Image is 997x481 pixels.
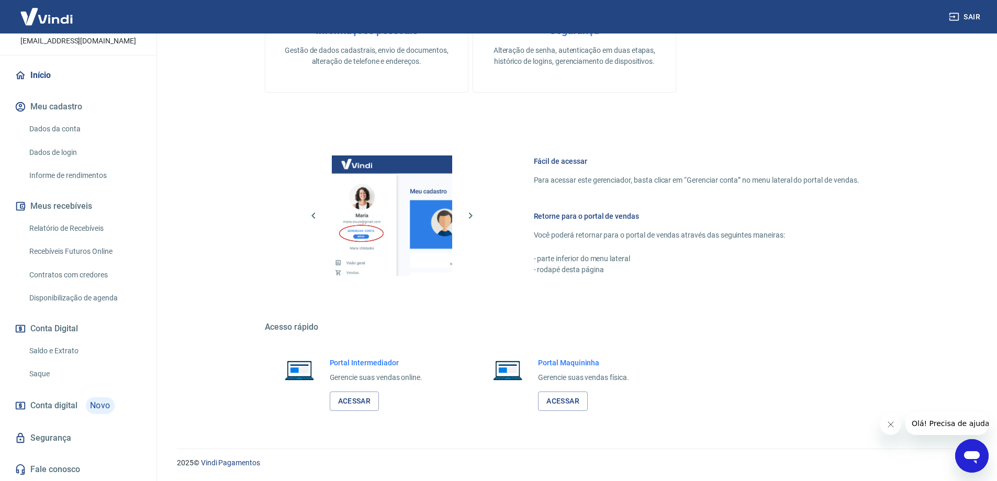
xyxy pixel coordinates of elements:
a: Dados da conta [25,118,144,140]
button: Meus recebíveis [13,195,144,218]
a: Relatório de Recebíveis [25,218,144,239]
h6: Portal Maquininha [538,357,629,368]
button: Sair [947,7,984,27]
img: Imagem de um notebook aberto [486,357,530,383]
p: 2025 © [177,457,972,468]
p: Você poderá retornar para o portal de vendas através das seguintes maneiras: [534,230,859,241]
a: Disponibilização de agenda [25,287,144,309]
button: Meu cadastro [13,95,144,118]
span: Olá! Precisa de ajuda? [6,7,88,16]
a: Saldo e Extrato [25,340,144,362]
a: Acessar [538,391,588,411]
iframe: Fechar mensagem [880,414,901,435]
p: Para acessar este gerenciador, basta clicar em “Gerenciar conta” no menu lateral do portal de ven... [534,175,859,186]
p: - rodapé desta página [534,264,859,275]
iframe: Mensagem da empresa [905,412,989,435]
a: Início [13,64,144,87]
img: Imagem de um notebook aberto [277,357,321,383]
p: [EMAIL_ADDRESS][DOMAIN_NAME] [20,36,136,47]
a: Contratos com credores [25,264,144,286]
span: Novo [86,397,115,414]
a: Segurança [13,427,144,450]
p: Gerencie suas vendas online. [330,372,423,383]
h5: Acesso rápido [265,322,884,332]
img: Imagem da dashboard mostrando o botão de gerenciar conta na sidebar no lado esquerdo [332,155,452,276]
p: - parte inferior do menu lateral [534,253,859,264]
a: Recebíveis Futuros Online [25,241,144,262]
span: Conta digital [30,398,77,413]
img: Vindi [13,1,81,32]
a: Conta digitalNovo [13,393,144,418]
a: Fale conosco [13,458,144,481]
a: Informe de rendimentos [25,165,144,186]
p: Gerencie suas vendas física. [538,372,629,383]
h6: Fácil de acessar [534,156,859,166]
h6: Portal Intermediador [330,357,423,368]
a: Saque [25,363,144,385]
a: Acessar [330,391,379,411]
h6: Retorne para o portal de vendas [534,211,859,221]
a: Dados de login [25,142,144,163]
p: Gestão de dados cadastrais, envio de documentos, alteração de telefone e endereços. [282,45,451,67]
a: Vindi Pagamentos [201,458,260,467]
p: Alteração de senha, autenticação em duas etapas, histórico de logins, gerenciamento de dispositivos. [490,45,659,67]
iframe: Botão para abrir a janela de mensagens [955,439,989,473]
button: Conta Digital [13,317,144,340]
